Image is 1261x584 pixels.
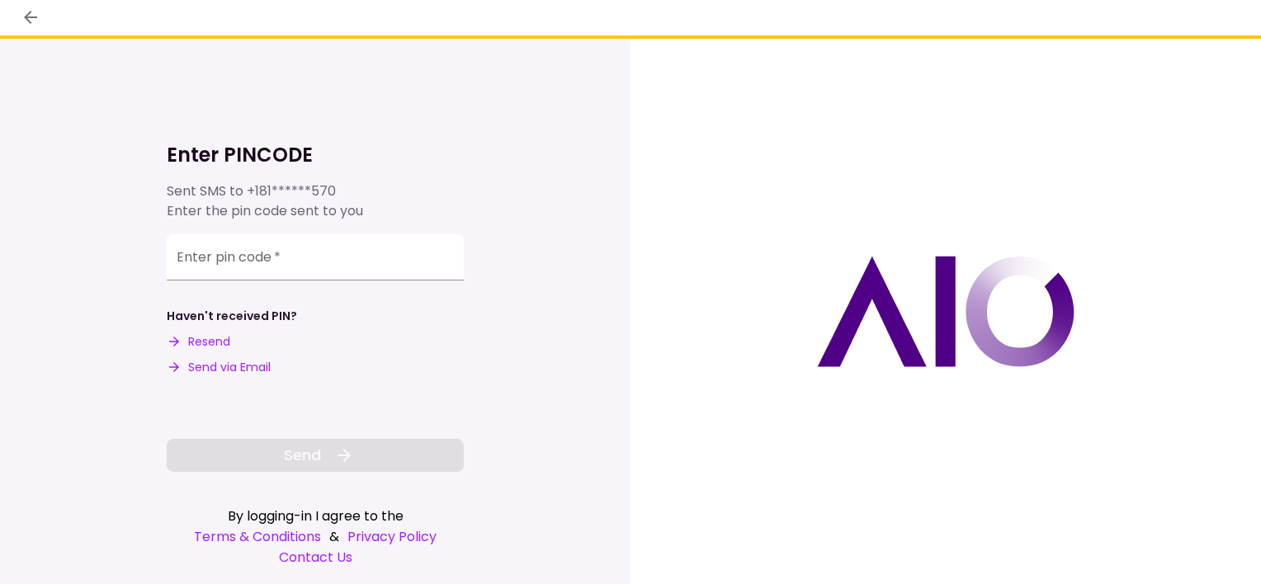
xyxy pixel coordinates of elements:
div: Sent SMS to Enter the pin code sent to you [167,181,464,221]
img: AIO logo [817,256,1074,367]
div: By logging-in I agree to the [167,506,464,526]
button: Resend [167,333,230,351]
div: Haven't received PIN? [167,308,297,325]
a: Privacy Policy [347,526,437,547]
h1: Enter PINCODE [167,142,464,168]
button: back [17,3,45,31]
div: & [167,526,464,547]
button: Send [167,439,464,472]
span: Send [284,444,321,466]
a: Terms & Conditions [194,526,321,547]
a: Contact Us [167,547,464,568]
button: Send via Email [167,359,271,376]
